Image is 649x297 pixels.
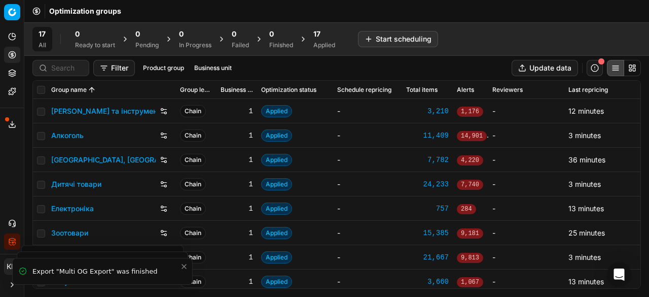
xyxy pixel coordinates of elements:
td: - [488,172,564,196]
td: - [333,172,402,196]
nav: breadcrumb [49,6,121,16]
span: 3 minutes [568,253,601,261]
span: 0 [179,29,184,39]
span: Applied [261,276,292,288]
span: 3 minutes [568,180,601,188]
td: - [488,148,564,172]
span: 7,740 [457,180,483,190]
span: Applied [261,178,292,190]
span: Chain [180,129,206,142]
span: Chain [180,251,206,263]
div: Applied [313,41,335,49]
a: 11,409 [406,130,449,141]
td: - [488,270,564,294]
span: Business unit [221,86,253,94]
span: 0 [269,29,274,39]
span: 12 minutes [568,107,604,115]
span: Applied [261,129,292,142]
span: 13 minutes [568,204,604,213]
span: 1,176 [457,107,483,117]
span: Optimization groups [49,6,121,16]
span: 0 [135,29,140,39]
span: 3 minutes [568,131,601,140]
div: 1 [221,106,253,116]
div: 1 [221,179,253,189]
td: - [488,123,564,148]
div: 24,233 [406,179,449,189]
div: All [39,41,46,49]
div: 1 [221,204,253,214]
a: Електроніка [51,204,94,214]
span: Chain [180,105,206,117]
span: 9,813 [457,253,483,263]
button: Business unit [190,62,236,74]
button: Filter [93,60,135,76]
td: - [488,221,564,245]
td: - [333,123,402,148]
span: Applied [261,251,292,263]
a: Зоотовари [51,228,88,238]
span: 1,067 [457,277,483,287]
td: - [333,148,402,172]
span: 36 minutes [568,155,605,164]
span: 13 minutes [568,277,604,286]
span: Chain [180,227,206,239]
span: 0 [232,29,236,39]
td: - [488,99,564,123]
a: 15,385 [406,228,449,238]
span: Applied [261,154,292,166]
span: Optimization status [261,86,316,94]
span: 14,901 [457,131,487,141]
span: Applied [261,105,292,117]
a: 7,782 [406,155,449,165]
td: - [488,245,564,270]
div: Ready to start [75,41,115,49]
div: Finished [269,41,293,49]
div: 1 [221,228,253,238]
button: Product group [139,62,188,74]
span: Applied [261,203,292,215]
button: Start scheduling [358,31,438,47]
a: Алкоголь [51,130,84,141]
span: Chain [180,203,206,215]
div: In Progress [179,41,211,49]
span: 25 minutes [568,228,605,237]
a: [PERSON_NAME] та інструменти [51,106,156,116]
span: 9,181 [457,228,483,239]
button: Close toast [178,260,190,273]
span: Group name [51,86,87,94]
td: - [333,245,402,270]
div: 1 [221,252,253,262]
button: КM [4,258,20,275]
span: Last repricing [568,86,608,94]
span: 284 [457,204,476,214]
button: Sorted by Group name ascending [87,85,97,95]
span: Schedule repricing [337,86,391,94]
a: Дитячі товари [51,179,101,189]
span: 17 [313,29,320,39]
span: 4,220 [457,155,483,166]
div: 3,660 [406,277,449,287]
a: [GEOGRAPHIC_DATA], [GEOGRAPHIC_DATA] і город [51,155,156,165]
div: Failed [232,41,249,49]
span: Applied [261,227,292,239]
span: Reviewers [492,86,523,94]
div: Open Intercom Messenger [607,262,631,287]
span: 0 [75,29,80,39]
div: Pending [135,41,159,49]
button: Update data [512,60,578,76]
div: 1 [221,130,253,141]
span: Chain [180,178,206,190]
td: - [333,196,402,221]
a: 3,210 [406,106,449,116]
input: Search [51,63,83,73]
a: 21,667 [406,252,449,262]
td: - [333,270,402,294]
td: - [488,196,564,221]
span: Total items [406,86,438,94]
